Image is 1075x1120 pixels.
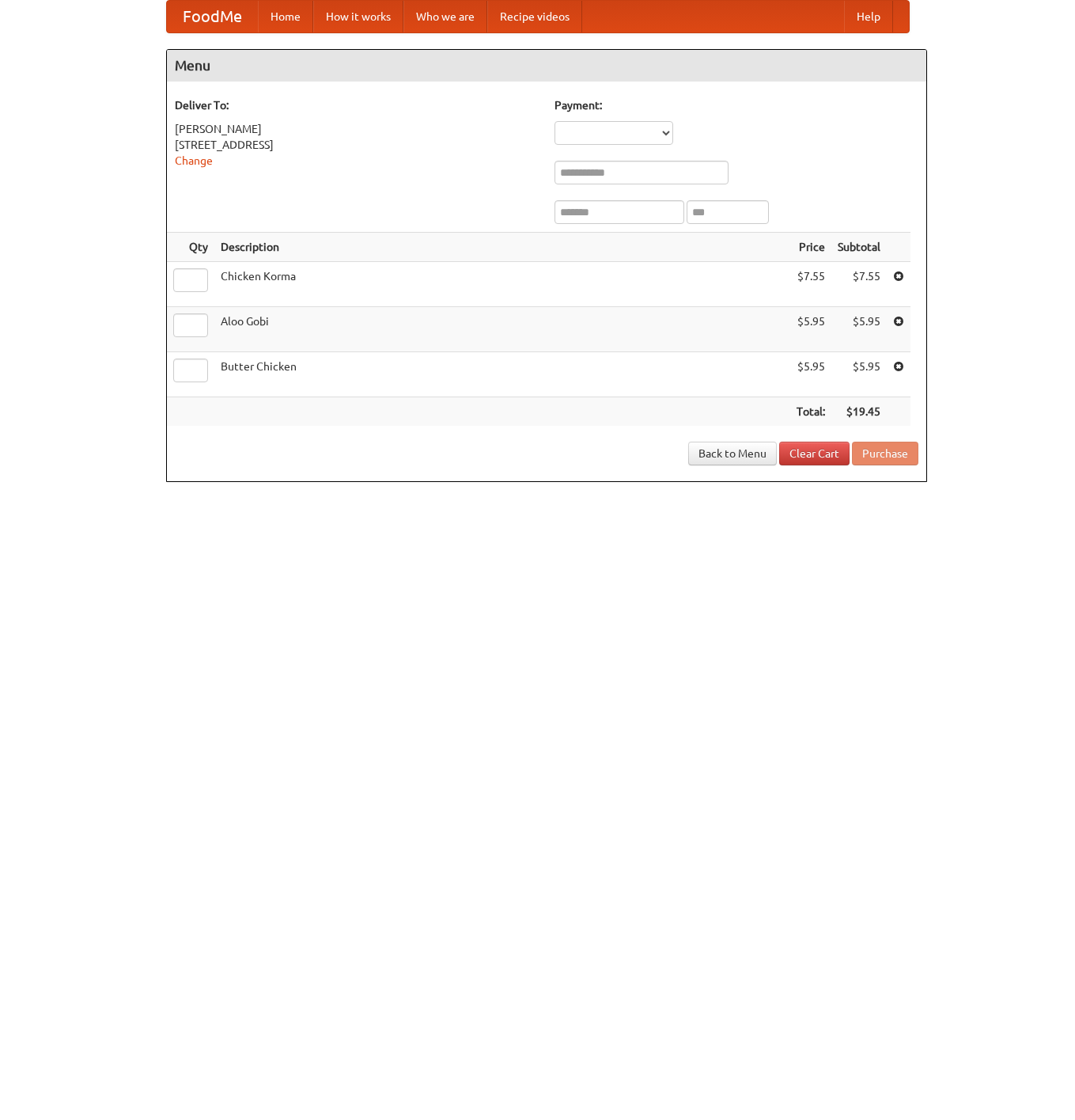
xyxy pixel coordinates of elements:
[175,121,539,137] div: [PERSON_NAME]
[313,1,403,32] a: How it works
[831,352,887,397] td: $5.95
[779,442,850,465] a: Clear Cart
[831,233,887,262] th: Subtotal
[831,262,887,307] td: $7.55
[403,1,487,32] a: Who we are
[487,1,582,32] a: Recipe videos
[214,352,790,397] td: Butter Chicken
[790,307,831,352] td: $5.95
[831,397,887,427] th: $19.45
[790,233,831,262] th: Price
[214,233,790,262] th: Description
[555,97,918,113] h5: Payment:
[175,137,539,153] div: [STREET_ADDRESS]
[688,442,777,465] a: Back to Menu
[852,442,918,465] button: Purchase
[790,352,831,397] td: $5.95
[175,154,213,167] a: Change
[258,1,313,32] a: Home
[167,50,926,82] h4: Menu
[831,307,887,352] td: $5.95
[175,97,539,113] h5: Deliver To:
[790,397,831,427] th: Total:
[167,1,258,32] a: FoodMe
[214,262,790,307] td: Chicken Korma
[790,262,831,307] td: $7.55
[167,233,214,262] th: Qty
[844,1,893,32] a: Help
[214,307,790,352] td: Aloo Gobi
